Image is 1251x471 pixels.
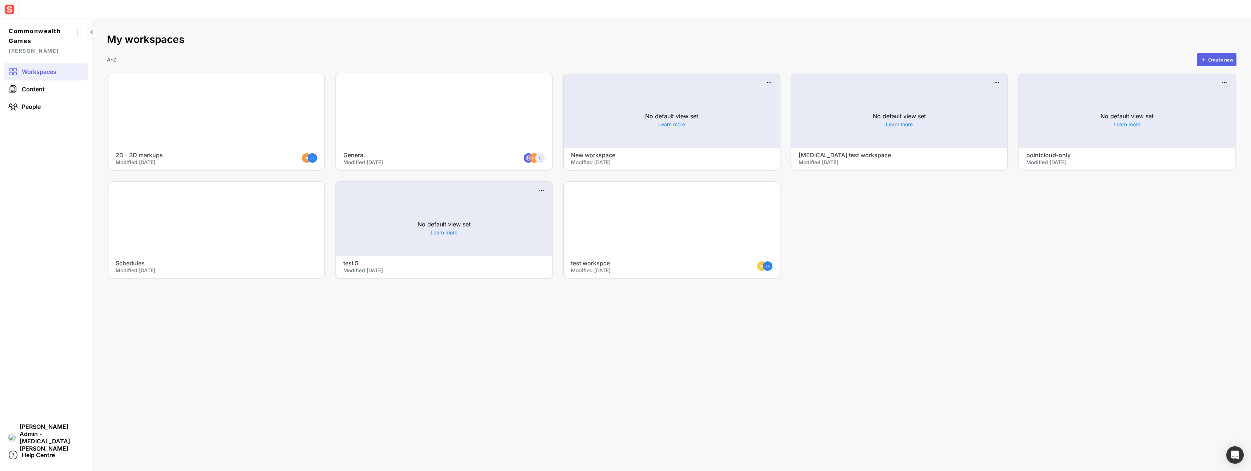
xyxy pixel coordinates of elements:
span: Modified [DATE] [343,159,383,165]
span: Content [22,86,45,93]
span: Modified [DATE] [571,267,611,273]
h4: New workspace [571,152,745,159]
span: Workspaces [22,68,56,75]
a: Workspaces [4,63,88,80]
img: globe.svg [525,155,532,161]
span: Modified [DATE] [1026,159,1066,165]
a: People [4,98,88,115]
text: AA [760,264,764,268]
a: Learn more [431,229,457,236]
p: A-Z [107,56,116,63]
span: Modified [DATE] [116,267,155,273]
h4: test workspce [571,260,745,267]
button: Create new [1197,53,1236,66]
h4: pointcloud-only [1026,152,1200,159]
text: NK [304,155,309,160]
a: Content [4,80,88,98]
span: Help Centre [22,451,55,459]
div: +1 [535,153,545,163]
a: Learn more [658,120,685,128]
div: Create new [1208,57,1233,62]
span: Modified [DATE] [571,159,611,165]
text: AA [766,264,770,268]
img: sensat [3,3,16,16]
h4: Schedules [116,260,289,267]
h2: My workspaces [107,33,1236,46]
h4: [MEDICAL_DATA] test workspace [799,152,972,159]
span: Modified [DATE] [116,159,155,165]
a: Help Centre [4,446,88,464]
div: Open Intercom Messenger [1226,446,1244,464]
p: No default view set [1100,112,1154,120]
span: Modified [DATE] [799,159,838,165]
span: People [22,103,41,110]
text: NK [532,155,537,160]
a: Learn more [1114,120,1140,128]
p: No default view set [645,112,698,120]
h4: 2D - 3D markups [116,152,289,159]
span: Commonwealth Games [9,26,72,46]
text: CK [311,155,315,160]
span: [PERSON_NAME] Admin - [MEDICAL_DATA][PERSON_NAME] [20,423,84,452]
h4: test 5 [343,260,517,267]
span: Modified [DATE] [343,267,383,273]
a: Learn more [886,120,913,128]
h4: General [343,152,517,159]
p: No default view set [873,112,926,120]
p: No default view set [417,220,471,229]
span: [PERSON_NAME] [9,46,72,56]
